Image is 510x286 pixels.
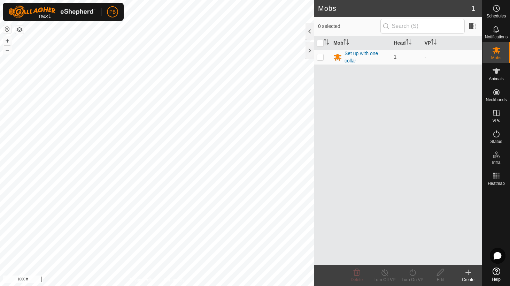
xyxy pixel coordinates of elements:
span: Animals [489,77,504,81]
button: – [3,46,11,54]
td: - [422,50,482,65]
span: Mobs [491,56,501,60]
h2: Mobs [318,4,471,13]
th: VP [422,36,482,50]
div: Create [454,277,482,283]
span: 1 [471,3,475,14]
a: Privacy Policy [129,277,155,283]
div: Edit [426,277,454,283]
span: Status [490,140,502,144]
span: Infra [492,160,500,165]
div: Turn Off VP [371,277,399,283]
span: Schedules [486,14,506,18]
button: + [3,37,11,45]
p-sorticon: Activate to sort [406,40,411,46]
button: Map Layers [15,25,24,34]
span: Neckbands [486,98,507,102]
img: Gallagher Logo [8,6,95,18]
span: PB [109,8,116,16]
p-sorticon: Activate to sort [324,40,329,46]
div: Turn On VP [399,277,426,283]
a: Contact Us [164,277,184,283]
span: Notifications [485,35,508,39]
span: 0 selected [318,23,380,30]
span: Help [492,277,501,281]
th: Head [391,36,422,50]
button: Reset Map [3,25,11,33]
th: Mob [331,36,391,50]
p-sorticon: Activate to sort [343,40,349,46]
span: Delete [351,277,363,282]
div: Set up with one collar [345,50,388,65]
span: 1 [394,54,396,60]
span: Heatmap [488,181,505,186]
span: VPs [492,119,500,123]
a: Help [482,265,510,284]
input: Search (S) [380,19,465,33]
p-sorticon: Activate to sort [431,40,436,46]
